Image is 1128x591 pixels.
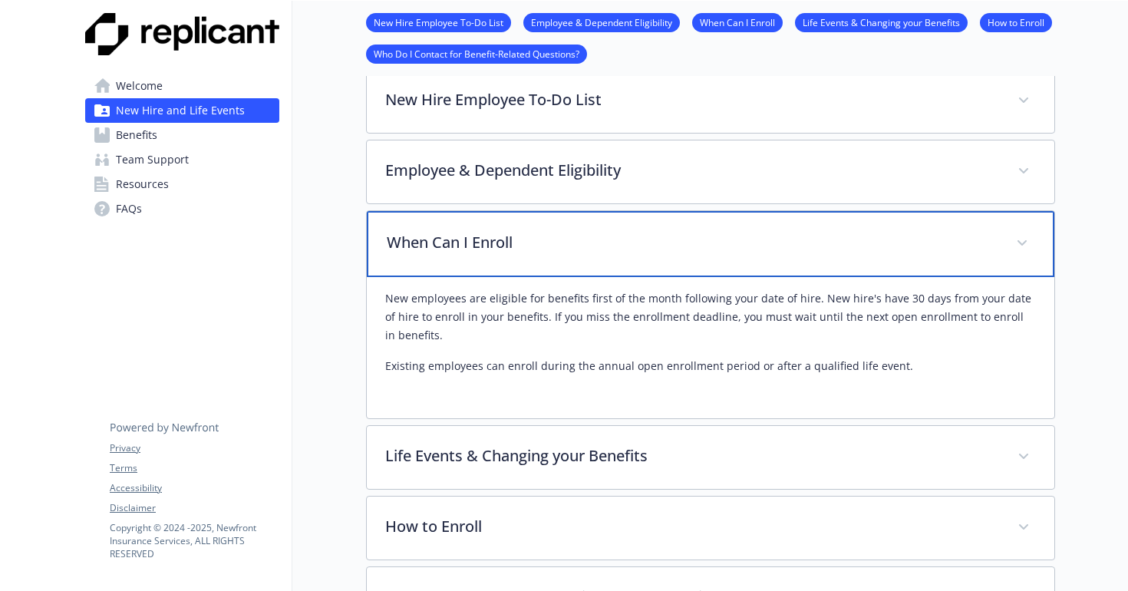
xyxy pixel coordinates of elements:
a: Who Do I Contact for Benefit-Related Questions? [366,46,587,61]
p: When Can I Enroll [387,231,998,254]
div: Life Events & Changing your Benefits [367,426,1054,489]
span: Resources [116,172,169,196]
a: Terms [110,461,279,475]
a: Disclaimer [110,501,279,515]
a: How to Enroll [980,15,1052,29]
p: Existing employees can enroll during the annual open enrollment period or after a qualified life ... [385,357,1036,375]
a: When Can I Enroll [692,15,783,29]
a: Benefits [85,123,279,147]
p: How to Enroll [385,515,999,538]
p: Copyright © 2024 - 2025 , Newfront Insurance Services, ALL RIGHTS RESERVED [110,521,279,560]
a: Privacy [110,441,279,455]
div: Employee & Dependent Eligibility [367,140,1054,203]
div: When Can I Enroll [367,211,1054,277]
a: Life Events & Changing your Benefits [795,15,968,29]
a: FAQs [85,196,279,221]
span: New Hire and Life Events [116,98,245,123]
div: New Hire Employee To-Do List [367,70,1054,133]
a: New Hire Employee To-Do List [366,15,511,29]
p: New employees are eligible for benefits first of the month following your date of hire. New hire'... [385,289,1036,345]
a: New Hire and Life Events [85,98,279,123]
p: New Hire Employee To-Do List [385,88,999,111]
a: Accessibility [110,481,279,495]
span: FAQs [116,196,142,221]
span: Benefits [116,123,157,147]
a: Resources [85,172,279,196]
span: Welcome [116,74,163,98]
div: When Can I Enroll [367,277,1054,418]
a: Employee & Dependent Eligibility [523,15,680,29]
span: Team Support [116,147,189,172]
a: Team Support [85,147,279,172]
p: Employee & Dependent Eligibility [385,159,999,182]
p: Life Events & Changing your Benefits [385,444,999,467]
div: How to Enroll [367,497,1054,560]
a: Welcome [85,74,279,98]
